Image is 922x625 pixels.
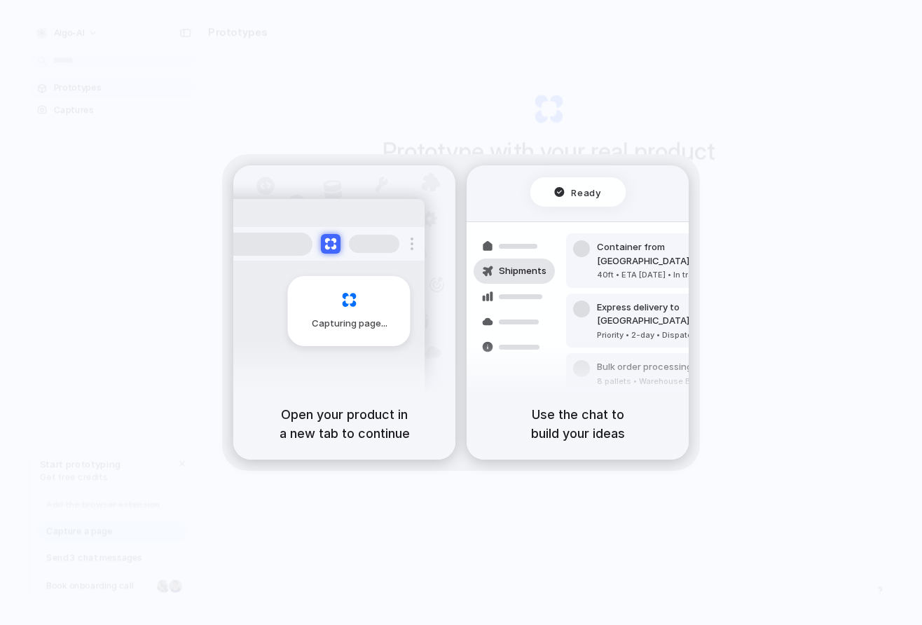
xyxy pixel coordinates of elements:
div: 40ft • ETA [DATE] • In transit [597,269,748,281]
div: Express delivery to [GEOGRAPHIC_DATA] [597,301,748,328]
span: Shipments [499,264,546,278]
div: 8 pallets • Warehouse B • Packed [597,376,727,387]
div: Bulk order processing [597,360,727,374]
h5: Open your product in a new tab to continue [250,405,439,443]
div: Priority • 2-day • Dispatched [597,329,748,341]
div: Container from [GEOGRAPHIC_DATA] [597,240,748,268]
span: Capturing page [312,317,390,331]
span: Ready [571,185,600,199]
h5: Use the chat to build your ideas [483,405,672,443]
